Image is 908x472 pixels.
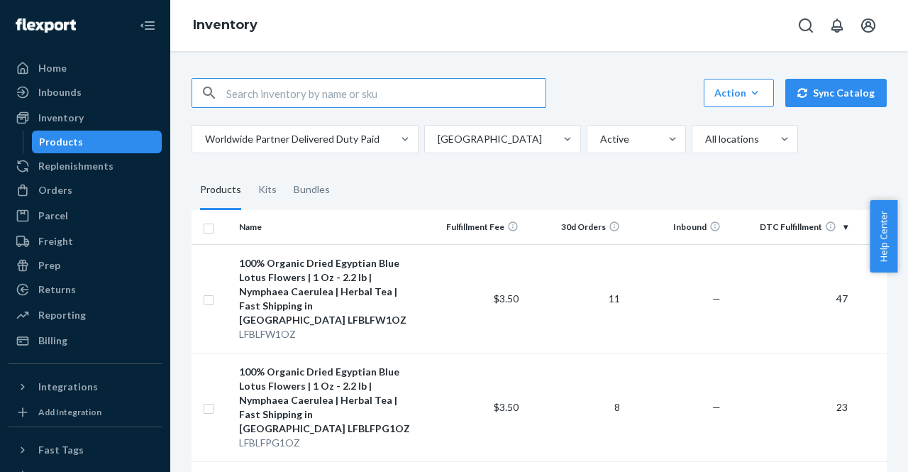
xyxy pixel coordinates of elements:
[9,254,162,277] a: Prep
[38,111,84,125] div: Inventory
[712,292,721,304] span: —
[233,210,423,244] th: Name
[38,209,68,223] div: Parcel
[9,57,162,79] a: Home
[792,11,820,40] button: Open Search Box
[38,282,76,297] div: Returns
[9,329,162,352] a: Billing
[38,334,67,348] div: Billing
[38,443,84,457] div: Fast Tags
[38,85,82,99] div: Inbounds
[32,131,162,153] a: Products
[726,210,853,244] th: DTC Fulfillment
[239,256,417,327] div: 100% Organic Dried Egyptian Blue Lotus Flowers | 1 Oz - 2.2 lb | Nymphaea Caerulea | Herbal Tea |...
[38,183,72,197] div: Orders
[704,79,774,107] button: Action
[726,353,853,461] td: 23
[9,204,162,227] a: Parcel
[9,439,162,461] button: Fast Tags
[524,353,626,461] td: 8
[200,170,241,210] div: Products
[38,380,98,394] div: Integrations
[204,132,205,146] input: Worldwide Partner Delivered Duty Paid
[712,401,721,413] span: —
[823,11,851,40] button: Open notifications
[9,375,162,398] button: Integrations
[9,81,162,104] a: Inbounds
[599,132,600,146] input: Active
[704,132,705,146] input: All locations
[9,304,162,326] a: Reporting
[39,135,83,149] div: Products
[182,5,269,46] ol: breadcrumbs
[9,106,162,129] a: Inventory
[38,258,60,273] div: Prep
[524,244,626,353] td: 11
[38,406,101,418] div: Add Integration
[239,365,417,436] div: 100% Organic Dried Egyptian Blue Lotus Flowers | 1 Oz - 2.2 lb | Nymphaea Caerulea | Herbal Tea |...
[239,327,417,341] div: LFBLFW1OZ
[423,210,525,244] th: Fulfillment Fee
[38,234,73,248] div: Freight
[38,159,113,173] div: Replenishments
[854,11,882,40] button: Open account menu
[38,61,67,75] div: Home
[38,308,86,322] div: Reporting
[524,210,626,244] th: 30d Orders
[9,230,162,253] a: Freight
[9,278,162,301] a: Returns
[9,155,162,177] a: Replenishments
[9,404,162,421] a: Add Integration
[193,17,258,33] a: Inventory
[16,18,76,33] img: Flexport logo
[494,401,519,413] span: $3.50
[726,244,853,353] td: 47
[436,132,438,146] input: [GEOGRAPHIC_DATA]
[133,11,162,40] button: Close Navigation
[785,79,887,107] button: Sync Catalog
[226,79,546,107] input: Search inventory by name or sku
[714,86,763,100] div: Action
[9,179,162,202] a: Orders
[626,210,727,244] th: Inbound
[294,170,330,210] div: Bundles
[258,170,277,210] div: Kits
[239,436,417,450] div: LFBLFPG1OZ
[494,292,519,304] span: $3.50
[870,200,897,273] button: Help Center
